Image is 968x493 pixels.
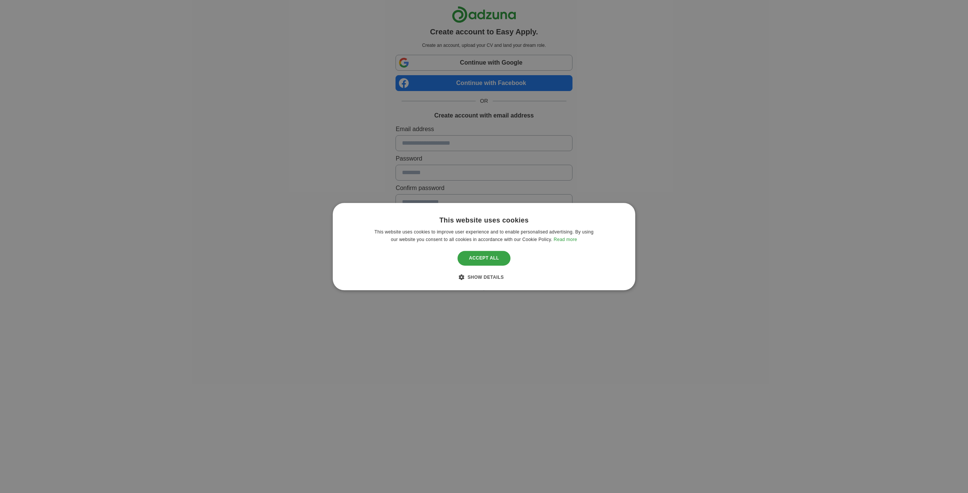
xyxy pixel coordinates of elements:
[333,203,635,290] div: Cookie consent dialog
[464,273,504,281] div: Show details
[554,237,577,242] a: Read more, opens a new window
[374,229,593,242] span: This website uses cookies to improve user experience and to enable personalised advertising. By u...
[458,251,510,266] div: Accept all
[467,275,504,280] span: Show details
[439,216,529,225] div: This website uses cookies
